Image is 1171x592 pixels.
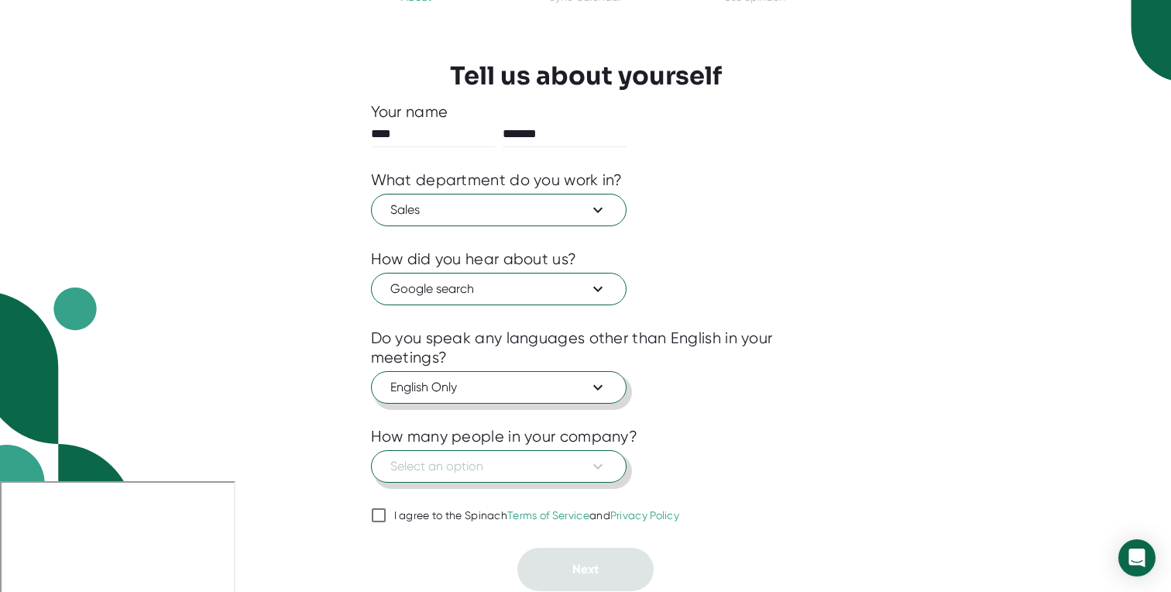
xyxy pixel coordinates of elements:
span: Google search [390,280,607,298]
div: How did you hear about us? [371,250,577,269]
a: Privacy Policy [610,509,679,521]
button: English Only [371,371,627,404]
button: Next [517,548,654,591]
button: Select an option [371,450,627,483]
button: Sales [371,194,627,226]
span: Sales [390,201,607,219]
div: I agree to the Spinach and [394,509,680,523]
a: Terms of Service [507,509,589,521]
div: Open Intercom Messenger [1118,539,1156,577]
button: Google search [371,273,627,305]
div: Your name [371,102,801,122]
h3: Tell us about yourself [450,61,722,91]
span: English Only [390,378,607,397]
div: How many people in your company? [371,427,638,446]
div: What department do you work in? [371,170,623,190]
span: Next [572,562,599,577]
div: Do you speak any languages other than English in your meetings? [371,329,801,367]
span: Select an option [390,457,607,476]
